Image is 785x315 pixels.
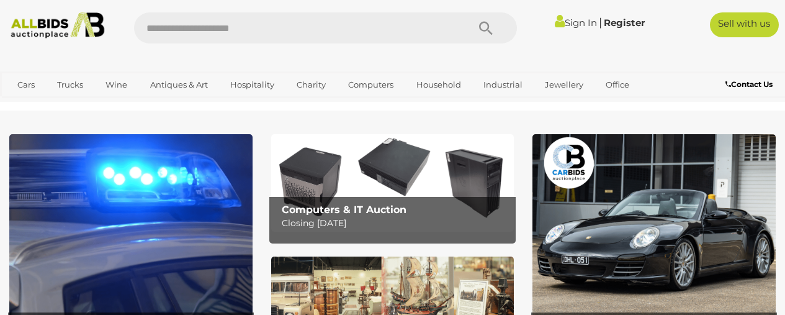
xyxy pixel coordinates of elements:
[49,75,91,95] a: Trucks
[6,12,109,39] img: Allbids.com.au
[725,80,773,89] b: Contact Us
[9,75,43,95] a: Cars
[57,95,161,116] a: [GEOGRAPHIC_DATA]
[537,75,591,95] a: Jewellery
[455,12,517,43] button: Search
[271,134,514,232] img: Computers & IT Auction
[97,75,135,95] a: Wine
[282,216,509,231] p: Closing [DATE]
[222,75,282,95] a: Hospitality
[408,75,469,95] a: Household
[475,75,531,95] a: Industrial
[142,75,216,95] a: Antiques & Art
[9,95,51,116] a: Sports
[555,17,597,29] a: Sign In
[710,12,779,37] a: Sell with us
[271,134,514,232] a: Computers & IT Auction Computers & IT Auction Closing [DATE]
[340,75,401,95] a: Computers
[604,17,645,29] a: Register
[282,204,406,216] b: Computers & IT Auction
[725,78,776,91] a: Contact Us
[289,75,334,95] a: Charity
[599,16,602,29] span: |
[598,75,637,95] a: Office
